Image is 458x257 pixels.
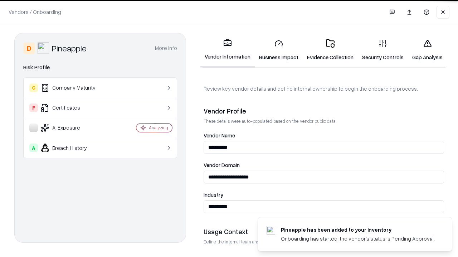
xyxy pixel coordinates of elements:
[29,104,115,112] div: Certificates
[281,235,435,242] div: Onboarding has started, the vendor's status is Pending Approval.
[281,226,435,233] div: Pineapple has been added to your inventory
[204,162,444,168] label: Vendor Domain
[204,118,444,124] p: These details were auto-populated based on the vendor public data
[204,85,444,92] p: Review key vendor details and define internal ownership to begin the onboarding process.
[29,104,38,112] div: F
[23,63,177,72] div: Risk Profile
[9,8,61,16] p: Vendors / Onboarding
[23,42,35,54] div: D
[200,33,255,67] a: Vendor Information
[52,42,87,54] div: Pineapple
[204,239,444,245] p: Define the internal team and reason for using this vendor. This helps assess business relevance a...
[204,107,444,115] div: Vendor Profile
[38,42,49,54] img: Pineapple
[29,84,38,92] div: C
[408,34,447,67] a: Gap Analysis
[29,143,115,152] div: Breach History
[204,133,444,138] label: Vendor Name
[255,34,303,67] a: Business Impact
[29,143,38,152] div: A
[204,192,444,197] label: Industry
[29,124,115,132] div: AI Exposure
[267,226,275,235] img: pineappleenergy.com
[204,227,444,236] div: Usage Context
[155,42,177,55] button: More info
[303,34,358,67] a: Evidence Collection
[358,34,408,67] a: Security Controls
[149,125,168,131] div: Analyzing
[29,84,115,92] div: Company Maturity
